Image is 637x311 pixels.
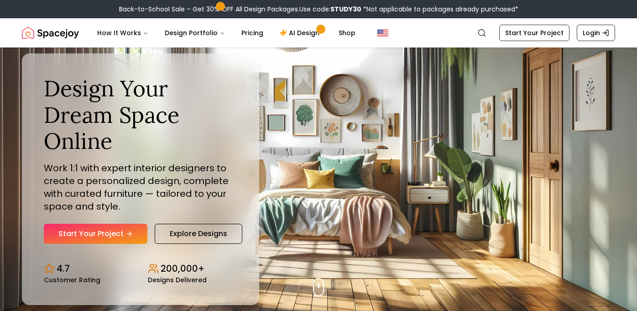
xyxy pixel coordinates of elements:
[331,24,363,42] a: Shop
[44,162,237,213] p: Work 1:1 with expert interior designers to create a personalized design, complete with curated fu...
[299,5,361,14] span: Use code:
[155,224,242,244] a: Explore Designs
[57,262,70,275] p: 4.7
[22,24,79,42] a: Spacejoy
[377,27,388,38] img: United States
[330,5,361,14] b: STUDY30
[22,18,615,47] nav: Global
[119,5,518,14] div: Back-to-School Sale – Get 30% OFF All Design Packages.
[22,24,79,42] img: Spacejoy Logo
[272,24,329,42] a: AI Design
[90,24,156,42] button: How It Works
[44,277,100,283] small: Customer Rating
[44,75,237,154] h1: Design Your Dream Space Online
[44,255,237,283] div: Design stats
[44,224,147,244] a: Start Your Project
[499,25,569,41] a: Start Your Project
[234,24,271,42] a: Pricing
[157,24,232,42] button: Design Portfolio
[577,25,615,41] a: Login
[161,262,204,275] p: 200,000+
[90,24,363,42] nav: Main
[148,277,207,283] small: Designs Delivered
[361,5,518,14] span: *Not applicable to packages already purchased*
